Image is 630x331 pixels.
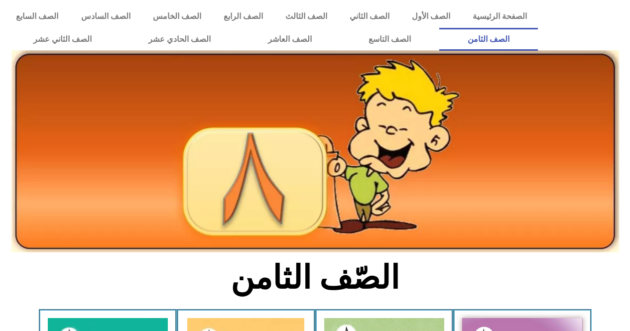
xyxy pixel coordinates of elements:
a: الصف الرابع [212,5,274,28]
a: الصفحة الرئيسية [461,5,538,28]
a: الصف السابع [5,5,70,28]
a: الصف السادس [70,5,141,28]
a: الصف الخامس [141,5,212,28]
a: الصف الثاني [338,5,400,28]
a: الصف الثامن [439,28,538,51]
a: الصف العاشر [240,28,340,51]
a: الصف التاسع [340,28,439,51]
h2: الصّف الثامن [150,258,480,297]
a: الصف الثاني عشر [5,28,120,51]
a: الصف الثالث [274,5,338,28]
a: الصف الحادي عشر [120,28,239,51]
a: الصف الأول [400,5,461,28]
